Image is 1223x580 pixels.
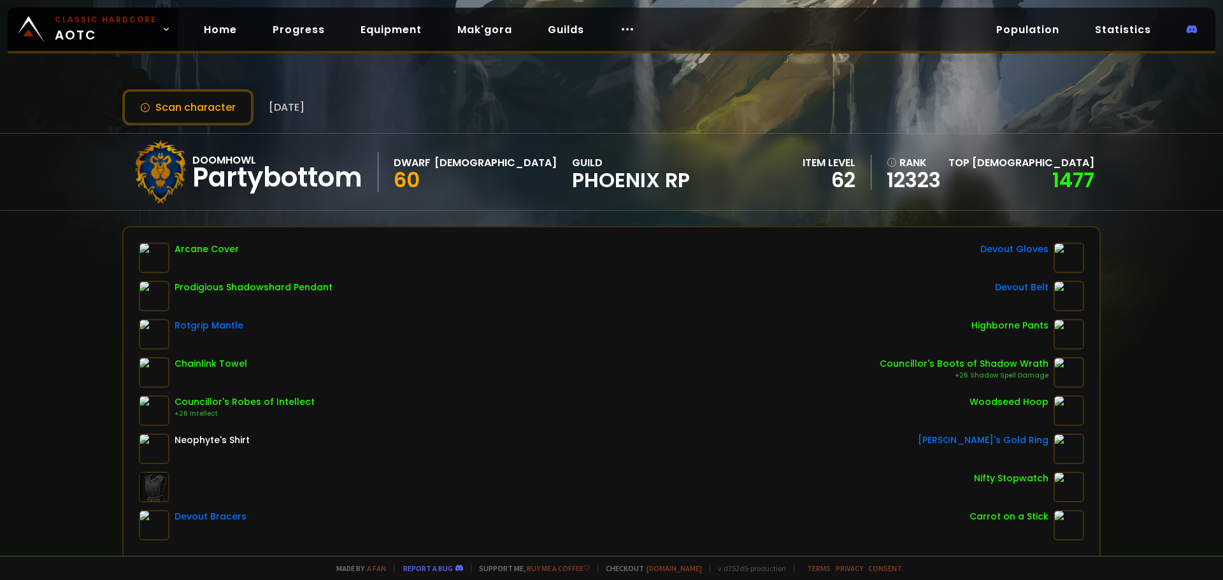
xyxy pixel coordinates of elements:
div: Devout Belt [995,281,1048,294]
a: Report a bug [403,563,453,573]
img: item-15119 [1054,319,1084,350]
div: Carrot on a Stick [969,510,1048,523]
div: +26 Shadow Spell Damage [880,371,1048,381]
img: item-16697 [139,510,169,541]
div: [DEMOGRAPHIC_DATA] [434,155,557,171]
img: item-16692 [1054,243,1084,273]
a: Terms [807,563,831,573]
div: item level [803,155,855,171]
img: item-17773 [139,281,169,311]
img: item-9648 [139,357,169,388]
a: a fan [367,563,386,573]
img: item-10102 [139,395,169,426]
div: Councillor's Robes of Intellect [175,395,315,409]
div: [PERSON_NAME]'s Gold Ring [918,434,1048,447]
div: guild [572,155,690,190]
a: Classic HardcoreAOTC [8,8,178,51]
a: Progress [262,17,335,43]
div: Arcane Cover [175,243,239,256]
button: Scan character [122,89,254,125]
img: item-53 [139,434,169,464]
a: Equipment [350,17,432,43]
img: item-17768 [1054,395,1084,426]
a: 1477 [1052,166,1094,194]
a: Consent [868,563,902,573]
div: Woodseed Hoop [969,395,1048,409]
img: item-2820 [1054,472,1084,502]
a: Privacy [836,563,863,573]
div: Dwarf [394,155,431,171]
span: Checkout [597,563,702,573]
a: Population [986,17,1069,43]
span: v. d752d5 - production [710,563,786,573]
div: Top [948,155,1094,171]
div: Rotgrip Mantle [175,319,243,332]
span: [DATE] [269,99,304,115]
a: 12323 [887,171,941,190]
div: Partybottom [192,168,362,187]
div: Highborne Pants [971,319,1048,332]
span: Made by [329,563,386,573]
div: Councillor's Boots of Shadow Wrath [880,357,1048,371]
img: item-8292 [139,243,169,273]
div: +26 Intellect [175,409,315,419]
span: Support me, [471,563,590,573]
small: Classic Hardcore [55,14,157,25]
span: 60 [394,166,420,194]
img: item-16696 [1054,281,1084,311]
a: Mak'gora [447,17,522,43]
div: Devout Bracers [175,510,247,523]
a: [DOMAIN_NAME] [647,563,702,573]
a: Buy me a coffee [527,563,590,573]
div: Prodigious Shadowshard Pendant [175,281,333,294]
div: 62 [803,171,855,190]
div: Nifty Stopwatch [974,472,1048,485]
span: AOTC [55,14,157,45]
span: [DEMOGRAPHIC_DATA] [972,155,1094,170]
a: Home [194,17,247,43]
div: Doomhowl [192,152,362,168]
a: Statistics [1085,17,1161,43]
img: item-9538 [1054,434,1084,464]
div: rank [887,155,941,171]
div: Chainlink Towel [175,357,247,371]
div: Devout Gloves [980,243,1048,256]
div: Neophyte's Shirt [175,434,250,447]
img: item-11122 [1054,510,1084,541]
a: Guilds [538,17,594,43]
img: item-17732 [139,319,169,350]
img: item-10095 [1054,357,1084,388]
span: Phoenix RP [572,171,690,190]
